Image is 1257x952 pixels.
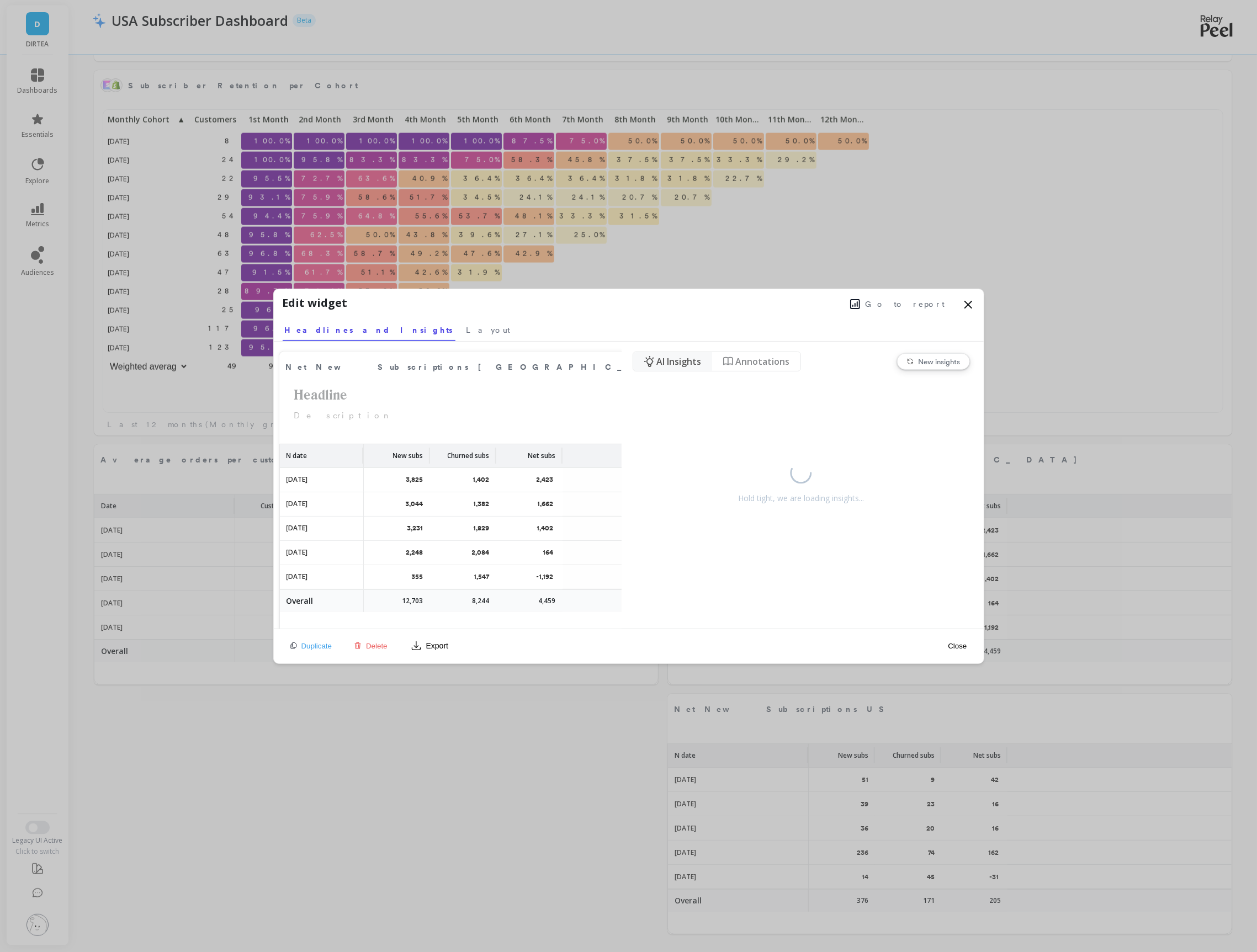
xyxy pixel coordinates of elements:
p: 1,547 [474,572,490,582]
p: Net subs [528,444,556,461]
p: 2025-08-01 [287,547,308,557]
p: Description [286,409,729,422]
p: 2025-05-01 [287,475,308,485]
p: 2,084 [472,547,490,557]
p: Churned subs [448,444,490,461]
label: Overall [287,590,353,612]
span: Layout [466,325,511,336]
p: 8,244 [473,597,490,605]
p: N date [287,444,307,461]
span: New insights [919,357,961,366]
span: Duplicate [301,642,332,650]
p: 2025-07-01 [287,523,308,533]
span: Net New Subscriptions UK [286,359,694,375]
p: 1,662 [538,499,556,509]
p: 2,423 [537,475,556,485]
span: Go to report [866,299,945,310]
span: Annotations [735,355,789,368]
button: New insights [897,353,970,370]
button: Duplicate [287,641,336,651]
p: 4,459 [539,597,556,605]
p: 1,402 [473,475,490,485]
nav: Tabs [283,316,975,341]
p: -1,192 [537,572,556,582]
h1: Edit widget [283,295,348,311]
p: 12,703 [402,597,423,605]
p: 2025-09-01 [287,572,308,582]
p: 3,231 [407,523,423,533]
p: 355 [412,572,423,582]
div: Hold tight, we are loading insights... [738,493,864,504]
span: AI Insights [656,355,701,368]
span: Headlines and Insights [285,325,453,336]
p: 3,825 [406,475,423,485]
p: 1,382 [474,499,490,509]
span: Delete [366,642,388,650]
h2: Headline [286,385,729,406]
p: 1,402 [537,523,556,533]
p: 3,044 [406,499,423,509]
p: 2,248 [406,547,423,557]
p: 2025-06-01 [287,499,308,509]
span: Net New Subscriptions [GEOGRAPHIC_DATA] [286,361,690,373]
p: 1,829 [474,523,490,533]
button: Export [406,637,453,655]
button: Go to report [847,297,948,311]
button: Close [945,641,970,651]
p: New subs [393,444,423,461]
img: duplicate icon [290,642,297,649]
button: Delete [351,641,391,651]
p: 164 [543,547,556,557]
